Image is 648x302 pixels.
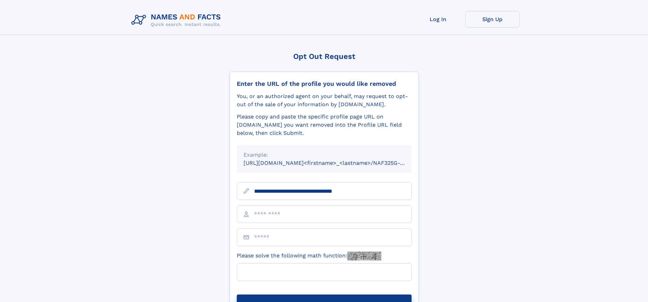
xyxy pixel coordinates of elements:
div: Enter the URL of the profile you would like removed [237,80,412,88]
a: Sign Up [465,11,520,28]
div: Opt Out Request [230,52,419,61]
label: Please solve the following math function: [237,252,381,260]
small: [URL][DOMAIN_NAME]<firstname>_<lastname>/NAF325G-xxxxxxxx [244,160,425,166]
a: Log In [411,11,465,28]
div: Please copy and paste the specific profile page URL on [DOMAIN_NAME] you want removed into the Pr... [237,113,412,137]
img: Logo Names and Facts [129,11,227,29]
div: You, or an authorized agent on your behalf, may request to opt-out of the sale of your informatio... [237,92,412,109]
div: Example: [244,151,405,159]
